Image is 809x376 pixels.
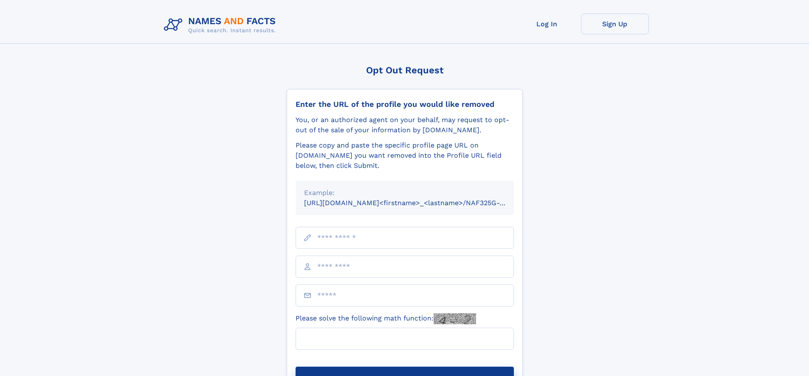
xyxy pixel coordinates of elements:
[296,100,514,109] div: Enter the URL of the profile you would like removed
[581,14,649,34] a: Sign Up
[161,14,283,36] img: Logo Names and Facts
[296,115,514,135] div: You, or an authorized agent on your behalf, may request to opt-out of the sale of your informatio...
[296,140,514,171] div: Please copy and paste the specific profile page URL on [DOMAIN_NAME] you want removed into the Pr...
[287,65,523,75] div: Opt Out Request
[296,313,476,324] label: Please solve the following math function:
[304,199,530,207] small: [URL][DOMAIN_NAME]<firstname>_<lastname>/NAF325G-xxxxxxxx
[513,14,581,34] a: Log In
[304,188,505,198] div: Example:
